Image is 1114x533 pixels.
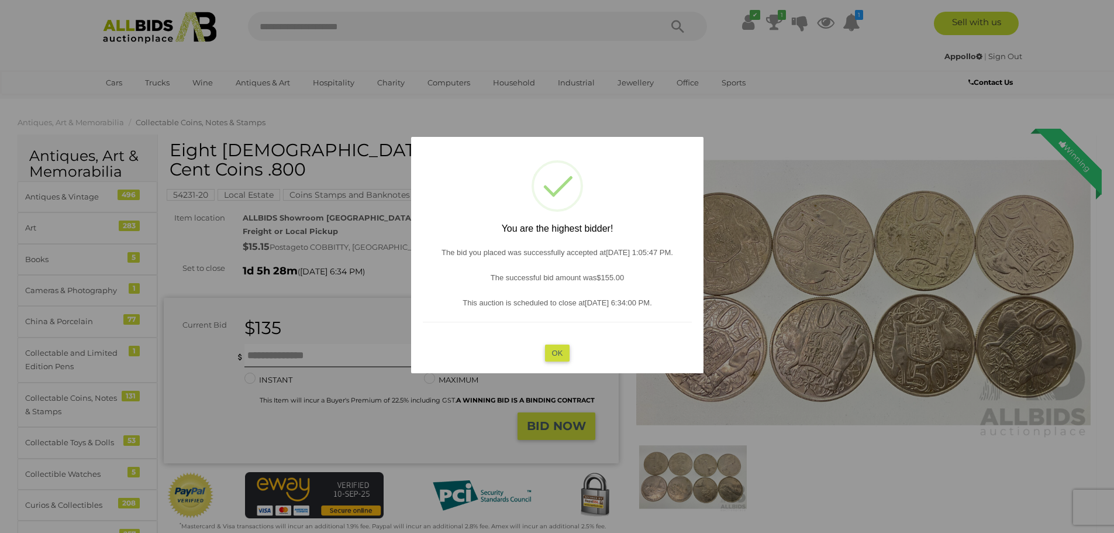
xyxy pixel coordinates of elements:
button: OK [544,344,570,361]
span: [DATE] 6:34:00 PM [585,298,650,307]
h2: You are the highest bidder! [423,223,692,234]
p: The bid you placed was successfully accepted at . [423,245,692,259]
p: The successful bid amount was [423,270,692,284]
span: $155.00 [596,273,624,281]
span: [DATE] 1:05:47 PM [606,247,671,256]
p: This auction is scheduled to close at . [423,296,692,310]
